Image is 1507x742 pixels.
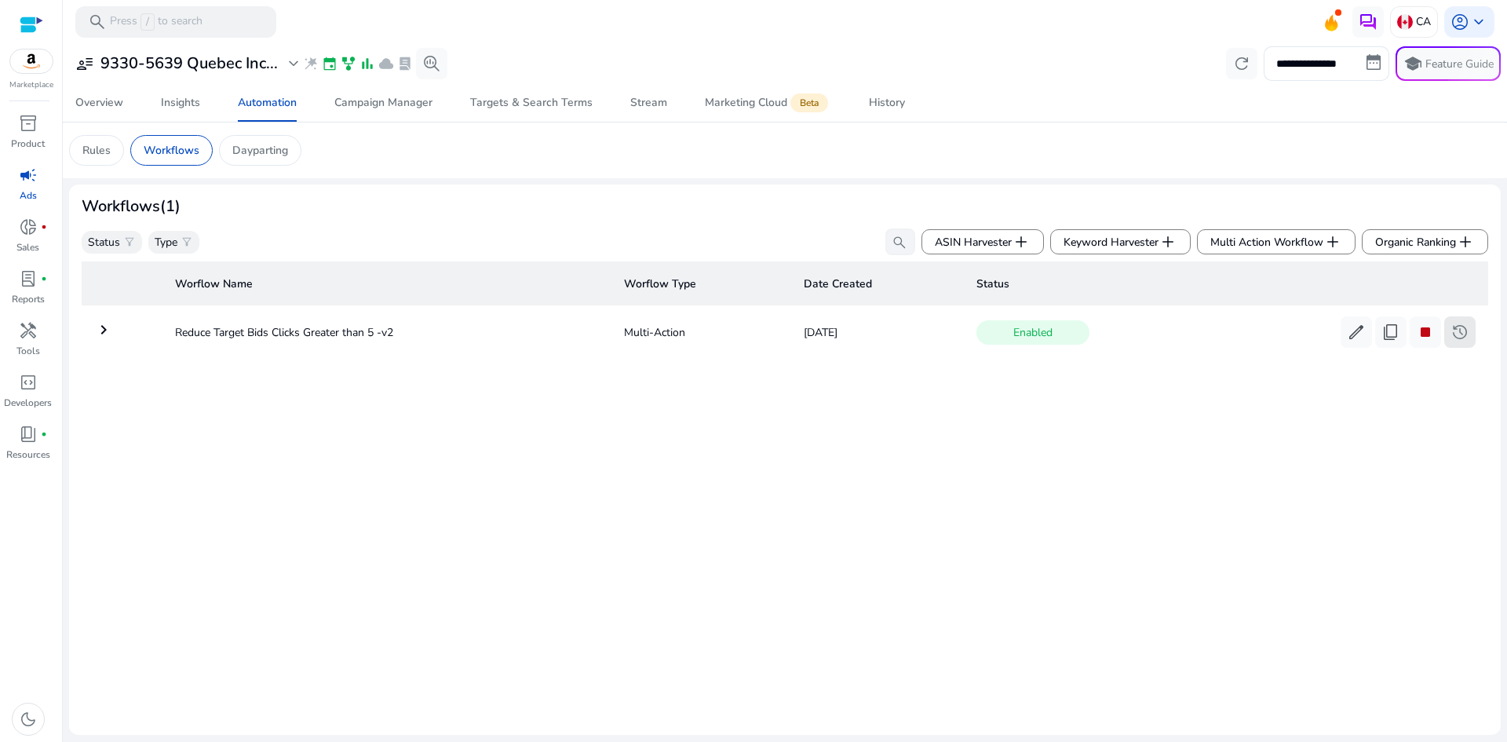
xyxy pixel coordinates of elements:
[630,97,667,108] div: Stream
[41,224,47,230] span: fiber_manual_record
[41,431,47,437] span: fiber_manual_record
[1397,14,1413,30] img: ca.svg
[19,425,38,444] span: book_4
[19,217,38,236] span: donut_small
[19,321,38,340] span: handyman
[162,312,611,353] td: Reduce Target Bids Clicks Greater than 5 -v2
[75,54,94,73] span: user_attributes
[303,56,319,71] span: wand_stars
[181,236,193,248] span: filter_alt
[791,261,964,305] th: Date Created
[100,54,278,73] h3: 9330-5639 Quebec Inc...
[1064,232,1177,251] span: Keyword Harvester
[1226,48,1257,79] button: refresh
[94,320,113,339] mat-icon: keyboard_arrow_right
[1381,323,1400,342] span: content_copy
[1159,232,1177,251] span: add
[88,13,107,31] span: search
[16,240,39,254] p: Sales
[1012,232,1031,251] span: add
[16,344,40,358] p: Tools
[1425,57,1494,72] p: Feature Guide
[869,97,905,108] div: History
[1210,232,1342,251] span: Multi Action Workflow
[155,234,177,250] p: Type
[19,269,38,288] span: lab_profile
[705,97,831,109] div: Marketing Cloud
[19,114,38,133] span: inventory_2
[82,197,181,216] h3: Workflows (1)
[935,232,1031,251] span: ASIN Harvester
[284,54,303,73] span: expand_more
[341,56,356,71] span: family_history
[1416,323,1435,342] span: stop
[1197,229,1356,254] button: Multi Action Workflowadd
[82,142,111,159] p: Rules
[1347,323,1366,342] span: edit
[9,79,53,91] p: Marketplace
[1362,229,1488,254] button: Organic Rankingadd
[1456,232,1475,251] span: add
[232,142,288,159] p: Dayparting
[892,235,907,250] span: search
[964,261,1488,305] th: Status
[1341,316,1372,348] button: edit
[75,97,123,108] div: Overview
[1375,232,1475,251] span: Organic Ranking
[19,710,38,729] span: dark_mode
[397,56,413,71] span: lab_profile
[1323,232,1342,251] span: add
[378,56,394,71] span: cloud
[10,49,53,73] img: amazon.svg
[470,97,593,108] div: Targets & Search Terms
[416,48,447,79] button: search_insights
[140,13,155,31] span: /
[1410,316,1441,348] button: stop
[1416,8,1431,35] p: CA
[123,236,136,248] span: filter_alt
[20,188,37,203] p: Ads
[422,54,441,73] span: search_insights
[12,292,45,306] p: Reports
[611,261,791,305] th: Worflow Type
[334,97,432,108] div: Campaign Manager
[41,276,47,282] span: fiber_manual_record
[238,97,297,108] div: Automation
[1403,54,1422,73] span: school
[110,13,203,31] p: Press to search
[322,56,338,71] span: event
[359,56,375,71] span: bar_chart
[1444,316,1476,348] button: history
[1469,13,1488,31] span: keyboard_arrow_down
[1232,54,1251,73] span: refresh
[6,448,50,462] p: Resources
[1450,13,1469,31] span: account_circle
[611,312,791,353] td: Multi-Action
[921,229,1044,254] button: ASIN Harvesteradd
[11,137,45,151] p: Product
[19,166,38,185] span: campaign
[19,373,38,392] span: code_blocks
[1375,316,1407,348] button: content_copy
[144,142,199,159] p: Workflows
[88,234,120,250] p: Status
[790,93,828,112] span: Beta
[161,97,200,108] div: Insights
[791,312,964,353] td: [DATE]
[1050,229,1191,254] button: Keyword Harvesteradd
[4,396,52,410] p: Developers
[1450,323,1469,342] span: history
[1396,46,1501,81] button: schoolFeature Guide
[976,320,1089,345] span: Enabled
[162,261,611,305] th: Worflow Name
